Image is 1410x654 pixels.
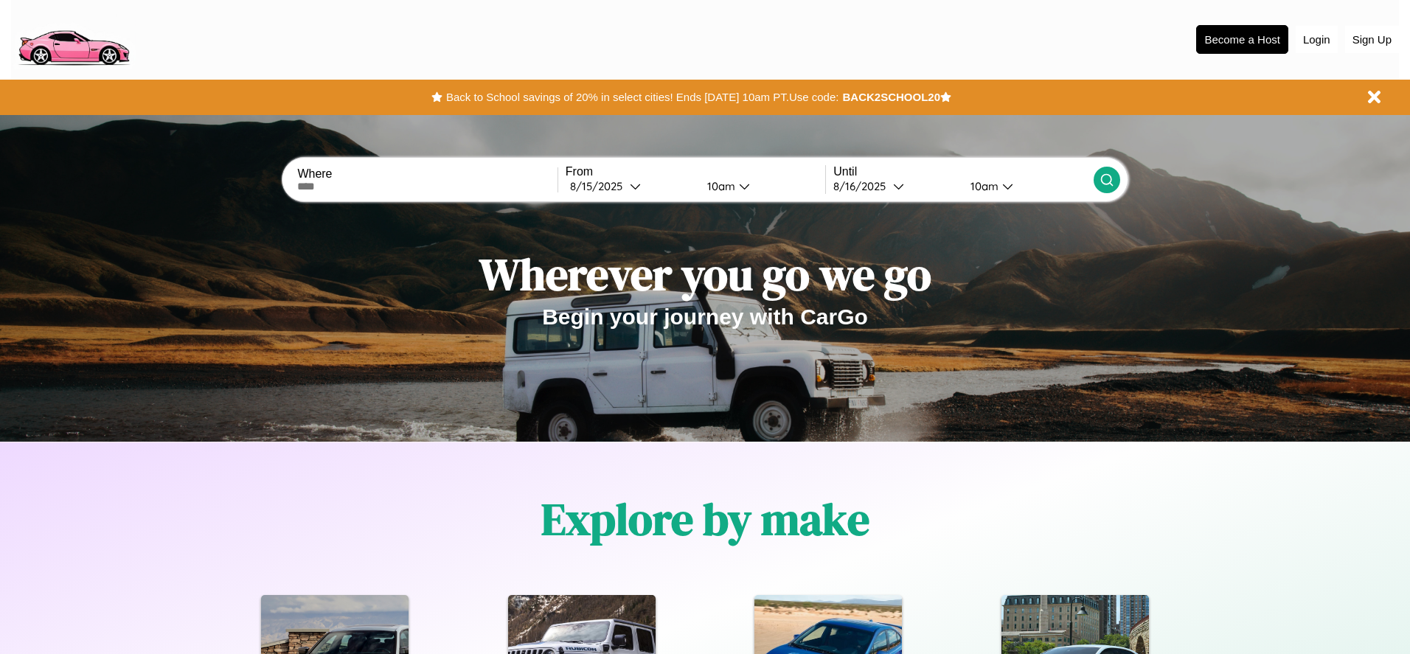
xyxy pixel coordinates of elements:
img: logo [11,7,136,69]
button: 10am [959,178,1093,194]
button: Login [1296,26,1338,53]
b: BACK2SCHOOL20 [842,91,940,103]
button: 8/15/2025 [566,178,695,194]
button: Sign Up [1345,26,1399,53]
label: Where [297,167,557,181]
label: Until [833,165,1093,178]
h1: Explore by make [541,489,869,549]
button: 10am [695,178,825,194]
button: Become a Host [1196,25,1288,54]
div: 8 / 15 / 2025 [570,179,630,193]
label: From [566,165,825,178]
button: Back to School savings of 20% in select cities! Ends [DATE] 10am PT.Use code: [442,87,842,108]
div: 10am [963,179,1002,193]
div: 10am [700,179,739,193]
div: 8 / 16 / 2025 [833,179,893,193]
